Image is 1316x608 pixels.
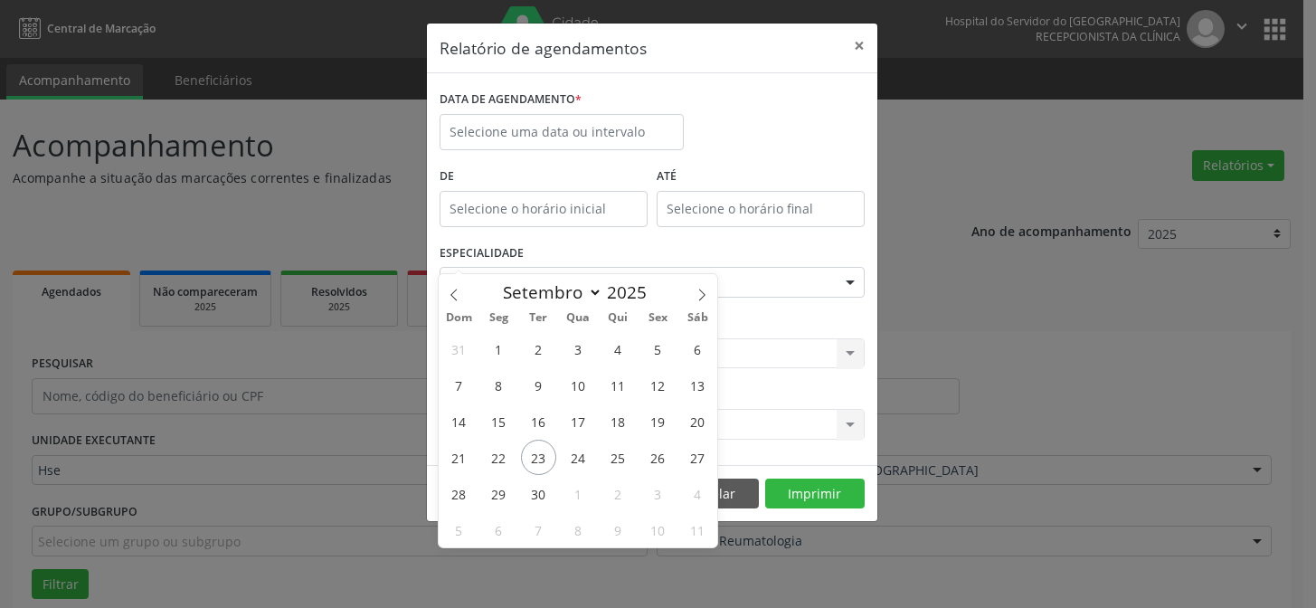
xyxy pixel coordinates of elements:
[561,367,596,403] span: Setembro 10, 2025
[441,331,477,366] span: Agosto 31, 2025
[601,476,636,511] span: Outubro 2, 2025
[561,331,596,366] span: Setembro 3, 2025
[481,512,516,547] span: Outubro 6, 2025
[481,476,516,511] span: Setembro 29, 2025
[518,312,558,324] span: Ter
[441,404,477,439] span: Setembro 14, 2025
[602,280,662,304] input: Year
[521,440,556,475] span: Setembro 23, 2025
[679,476,715,511] span: Outubro 4, 2025
[639,476,675,511] span: Outubro 3, 2025
[639,367,675,403] span: Setembro 12, 2025
[521,331,556,366] span: Setembro 2, 2025
[765,479,865,509] button: Imprimir
[638,312,677,324] span: Sex
[657,163,865,191] label: ATÉ
[598,312,638,324] span: Qui
[440,240,524,268] label: ESPECIALIDADE
[521,404,556,439] span: Setembro 16, 2025
[494,280,602,305] select: Month
[677,312,717,324] span: Sáb
[679,440,715,475] span: Setembro 27, 2025
[521,476,556,511] span: Setembro 30, 2025
[601,440,636,475] span: Setembro 25, 2025
[441,367,477,403] span: Setembro 7, 2025
[639,404,675,439] span: Setembro 19, 2025
[441,440,477,475] span: Setembro 21, 2025
[639,512,675,547] span: Outubro 10, 2025
[639,440,675,475] span: Setembro 26, 2025
[521,512,556,547] span: Outubro 7, 2025
[601,512,636,547] span: Outubro 9, 2025
[481,440,516,475] span: Setembro 22, 2025
[481,404,516,439] span: Setembro 15, 2025
[679,367,715,403] span: Setembro 13, 2025
[639,331,675,366] span: Setembro 5, 2025
[561,512,596,547] span: Outubro 8, 2025
[679,331,715,366] span: Setembro 6, 2025
[441,512,477,547] span: Outubro 5, 2025
[440,86,582,114] label: DATA DE AGENDAMENTO
[440,191,648,227] input: Selecione o horário inicial
[561,476,596,511] span: Outubro 1, 2025
[439,312,478,324] span: Dom
[440,163,648,191] label: De
[558,312,598,324] span: Qua
[657,191,865,227] input: Selecione o horário final
[481,331,516,366] span: Setembro 1, 2025
[481,367,516,403] span: Setembro 8, 2025
[601,367,636,403] span: Setembro 11, 2025
[679,404,715,439] span: Setembro 20, 2025
[679,512,715,547] span: Outubro 11, 2025
[478,312,518,324] span: Seg
[561,404,596,439] span: Setembro 17, 2025
[440,36,647,60] h5: Relatório de agendamentos
[601,331,636,366] span: Setembro 4, 2025
[601,404,636,439] span: Setembro 18, 2025
[441,476,477,511] span: Setembro 28, 2025
[561,440,596,475] span: Setembro 24, 2025
[841,24,877,68] button: Close
[521,367,556,403] span: Setembro 9, 2025
[440,114,684,150] input: Selecione uma data ou intervalo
